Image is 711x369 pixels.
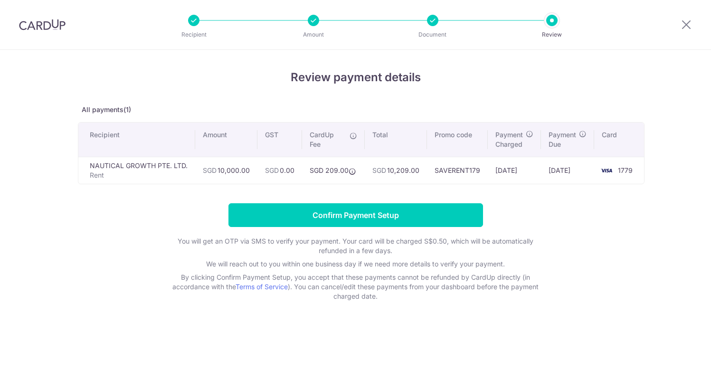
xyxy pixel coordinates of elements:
input: Confirm Payment Setup [228,203,483,227]
h4: Review payment details [78,69,634,86]
p: Review [517,30,587,39]
p: We will reach out to you within one business day if we need more details to verify your payment. [166,259,546,269]
img: <span class="translation_missing" title="translation missing: en.account_steps.new_confirm_form.b... [597,165,616,176]
td: SAVERENT179 [427,157,488,184]
span: SGD [203,166,217,174]
p: You will get an OTP via SMS to verify your payment. Your card will be charged S$0.50, which will ... [166,237,546,255]
td: SGD 209.00 [302,157,365,184]
p: Rent [90,170,188,180]
th: Total [365,123,427,157]
span: CardUp Fee [310,130,345,149]
th: Card [594,123,644,157]
p: All payments(1) [78,105,634,114]
span: SGD [265,166,279,174]
iframe: Opens a widget where you can find more information [650,341,702,364]
th: GST [257,123,302,157]
span: Payment Due [549,130,576,149]
td: 10,209.00 [365,157,427,184]
p: Amount [278,30,349,39]
img: CardUp [19,19,66,30]
td: [DATE] [488,157,541,184]
td: 0.00 [257,157,302,184]
th: Amount [195,123,257,157]
th: Recipient [78,123,195,157]
td: 10,000.00 [195,157,257,184]
td: [DATE] [541,157,594,184]
td: NAUTICAL GROWTH PTE. LTD. [78,157,195,184]
span: Payment Charged [495,130,523,149]
p: By clicking Confirm Payment Setup, you accept that these payments cannot be refunded by CardUp di... [166,273,546,301]
a: Terms of Service [236,283,288,291]
span: 1779 [618,166,633,174]
th: Promo code [427,123,488,157]
p: Document [398,30,468,39]
span: SGD [372,166,386,174]
p: Recipient [159,30,229,39]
